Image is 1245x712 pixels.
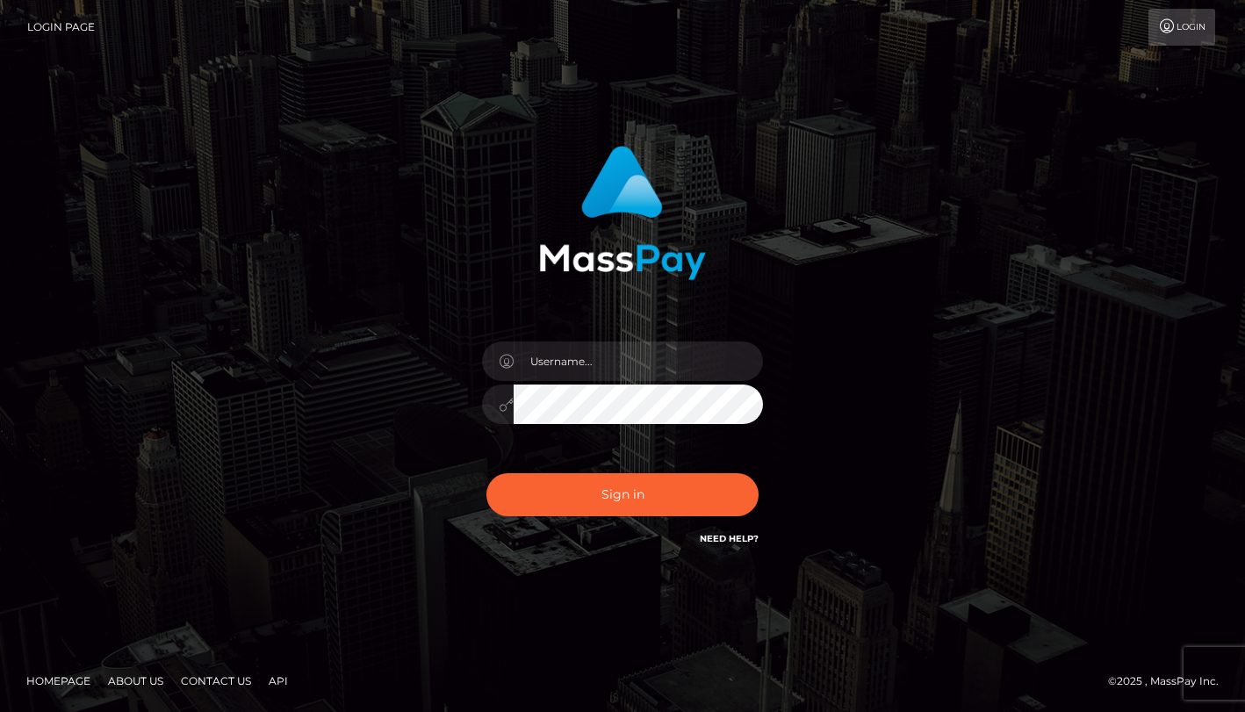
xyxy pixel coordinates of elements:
[486,473,759,516] button: Sign in
[700,533,759,544] a: Need Help?
[174,667,258,694] a: Contact Us
[1148,9,1215,46] a: Login
[101,667,170,694] a: About Us
[1108,672,1232,691] div: © 2025 , MassPay Inc.
[539,146,706,280] img: MassPay Login
[27,9,95,46] a: Login Page
[19,667,97,694] a: Homepage
[262,667,295,694] a: API
[514,342,763,381] input: Username...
